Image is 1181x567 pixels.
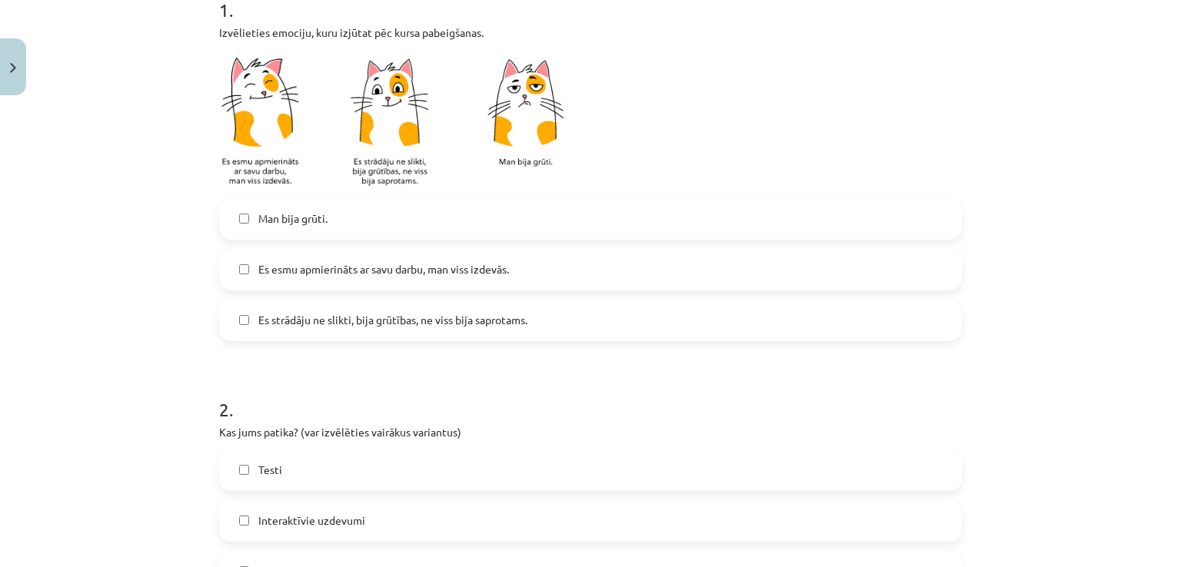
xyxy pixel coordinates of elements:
[258,462,282,478] span: Testi
[258,211,328,227] span: Man bija grūti.
[239,315,249,325] input: Es strādāju ne slikti, bija grūtības, ne viss bija saprotams.
[219,424,962,440] p: Kas jums patika? (var izvēlēties vairākus variantus)
[239,264,249,274] input: Es esmu apmierināts ar savu darbu, man viss izdevās.
[219,372,962,419] h1: 2 .
[239,465,249,475] input: Testi
[10,63,16,73] img: icon-close-lesson-0947bae3869378f0d4975bcd49f059093ad1ed9edebbc8119c70593378902aed.svg
[239,516,249,526] input: Interaktīvie uzdevumi
[239,214,249,224] input: Man bija grūti.
[219,25,962,41] p: Izvēlieties emociju, kuru izjūtat pēc kursa pabeigšanas.
[258,512,365,529] span: Interaktīvie uzdevumi
[258,261,509,277] span: Es esmu apmierināts ar savu darbu, man viss izdevās.
[258,312,527,328] span: Es strādāju ne slikti, bija grūtības, ne viss bija saprotams.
